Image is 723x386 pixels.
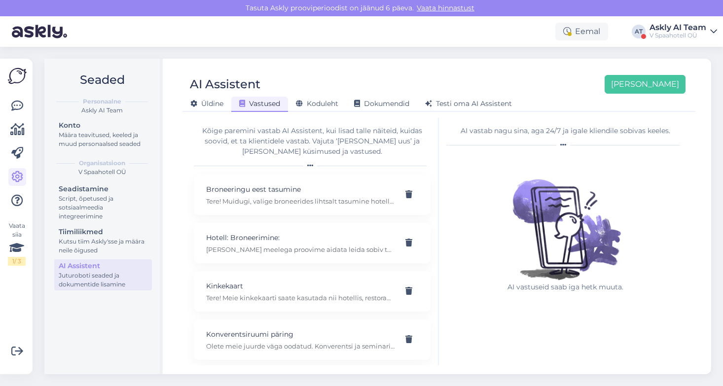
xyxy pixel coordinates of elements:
div: Seadistamine [59,184,147,194]
b: Personaalne [83,97,121,106]
div: Kutsu tiim Askly'sse ja määra neile õigused [59,237,147,255]
a: SeadistamineScript, õpetused ja sotsiaalmeedia integreerimine [54,182,152,222]
div: Askly AI Team [52,106,152,115]
div: 1 / 3 [8,257,26,266]
p: Tere! Meie kinkekaarti saate kasutada nii hotellis, restoranis, kohvikus kui ka spaas. Kui teil o... [206,293,395,302]
div: V Spaahotell OÜ [650,32,706,39]
p: AI vastuseid saab iga hetk muuta. [501,282,629,292]
p: Broneeringu eest tasumine [206,184,395,195]
div: Juturoboti seaded ja dokumentide lisamine [59,271,147,289]
b: Organisatsioon [79,159,125,168]
div: Eemal [555,23,608,40]
button: [PERSON_NAME] [605,75,686,94]
h2: Seaded [52,70,152,89]
div: Broneeringu eest tasumineTere! Muidugi, valige broneerides lihtsalt tasumine hotellis. Kui teil o... [194,175,431,215]
p: Kinkekaart [206,281,395,291]
div: Määra teavitused, keeled ja muud personaalsed seaded [59,131,147,148]
div: Kõige paremini vastab AI Assistent, kui lisad talle näiteid, kuidas soovid, et ta klientidele vas... [194,126,431,157]
div: Konto [59,120,147,131]
img: Askly Logo [8,67,27,85]
a: KontoMäära teavitused, keeled ja muud personaalsed seaded [54,119,152,150]
span: Koduleht [296,99,338,108]
a: Askly AI TeamV Spaahotell OÜ [650,24,717,39]
span: Vastused [239,99,280,108]
div: V Spaahotell OÜ [52,168,152,176]
div: Hotell: Broneerimine:[PERSON_NAME] meelega proovime aidata leida sobiv tuba. Otse meilt broneerim... [194,223,431,263]
div: AI Assistent [190,75,260,94]
div: Askly AI Team [650,24,706,32]
div: KinkekaartTere! Meie kinkekaarti saate kasutada nii hotellis, restoranis, kohvikus kui ka spaas. ... [194,271,431,312]
p: Olete meie juurde väga oodatud. Konverentsi ja seminaride ruumidele kõige mugavam jätta päring si... [206,342,395,351]
span: Üldine [190,99,223,108]
div: AI Assistent [59,261,147,271]
div: Tiimiliikmed [59,227,147,237]
p: Tere! Muidugi, valige broneerides lihtsalt tasumine hotellis. Kui teil on veel küsimusi, küsige j... [206,197,395,206]
div: Vaata siia [8,221,26,266]
a: AI AssistentJuturoboti seaded ja dokumentide lisamine [54,259,152,290]
div: AI vastab nagu sina, aga 24/7 ja igale kliendile sobivas keeles. [446,126,684,136]
a: Vaata hinnastust [414,3,477,12]
div: Konverentsiruumi päringOlete meie juurde väga oodatud. Konverentsi ja seminaride ruumidele kõige ... [194,319,431,360]
p: Hotell: Broneerimine: [206,232,395,243]
div: Script, õpetused ja sotsiaalmeedia integreerimine [59,194,147,221]
img: No qna [501,154,629,282]
span: Testi oma AI Assistent [425,99,512,108]
a: TiimiliikmedKutsu tiim Askly'sse ja määra neile õigused [54,225,152,256]
div: AT [632,25,646,38]
p: [PERSON_NAME] meelega proovime aidata leida sobiv tuba. Otse meilt broneerimiseks palun [MEDICAL_... [206,245,395,254]
p: Konverentsiruumi päring [206,329,395,340]
span: Dokumendid [354,99,409,108]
